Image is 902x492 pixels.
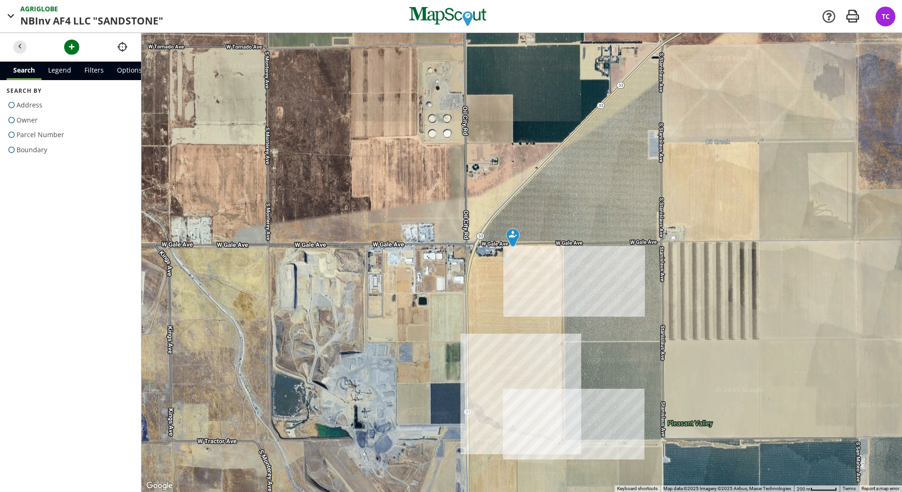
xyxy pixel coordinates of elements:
a: Report a map error [861,486,899,491]
a: Search [7,62,42,80]
img: MapScout [408,3,487,30]
span: Parcel Number [17,127,64,142]
a: Filters [78,62,110,80]
a: Terms [843,486,856,491]
span: 200 m [797,486,810,492]
a: Support Docs [821,9,836,24]
button: Map Scale: 200 m per 52 pixels [794,485,840,492]
span: AGRIGLOBE [20,4,60,14]
span: Boundary [17,142,47,157]
span: TC [882,12,890,21]
span: Search By [7,87,134,95]
a: Options [110,62,149,80]
span: Address [17,98,42,113]
a: Legend [42,62,78,80]
a: Open this area in Google Maps (opens a new window) [144,480,175,492]
button: Keyboard shortcuts [617,485,658,492]
span: NBInv AF4 LLC "SANDSTONE" [20,14,166,29]
img: Google [144,480,175,492]
span: Owner [17,113,38,128]
span: Map data ©2025 Imagery ©2025 Airbus, Maxar Technologies [663,486,791,491]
